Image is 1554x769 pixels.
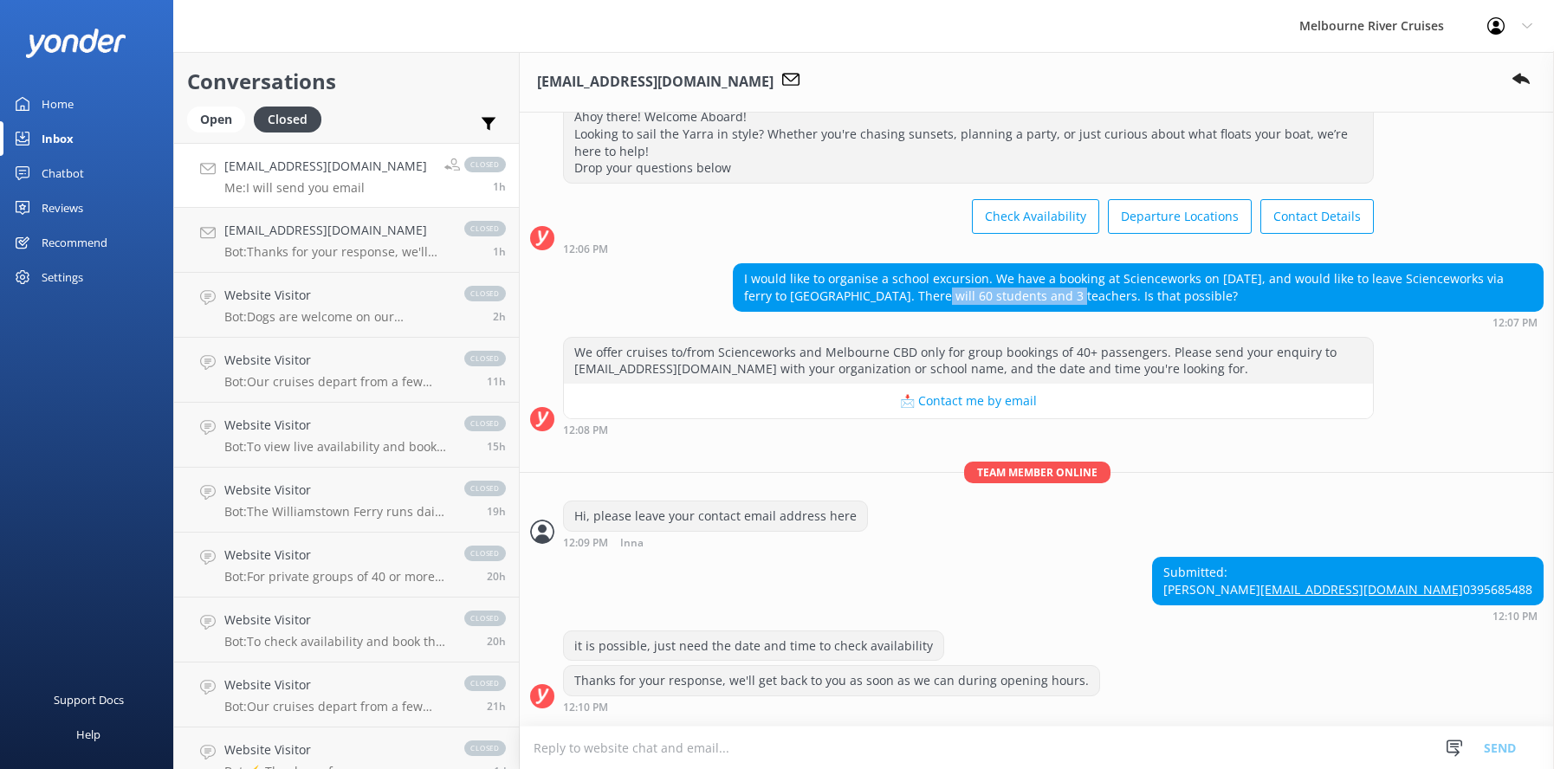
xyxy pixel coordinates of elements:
span: 02:15am 19-Aug-2025 (UTC +10:00) Australia/Sydney [487,374,506,389]
span: closed [464,611,506,626]
span: Team member online [964,462,1110,483]
h4: [EMAIL_ADDRESS][DOMAIN_NAME] [224,157,427,176]
h4: Website Visitor [224,351,447,370]
div: Support Docs [54,682,124,717]
span: closed [464,416,506,431]
a: Website VisitorBot:To view live availability and book your Melbourne River Cruise experience, cli... [174,403,519,468]
img: yonder-white-logo.png [26,29,126,57]
strong: 12:07 PM [1492,318,1538,328]
div: Chatbot [42,156,84,191]
div: I would like to organise a school excursion. We have a booking at Scienceworks on [DATE], and wou... [734,264,1543,310]
span: closed [464,740,506,756]
div: 2025-08-19T02:10:35.121 [530,721,1544,751]
p: Bot: Thanks for your response, we'll get back to you as soon as we can during opening hours. [224,244,447,260]
div: Home [42,87,74,121]
p: Bot: To check availability and book the Spirit of Melbourne Lunch Cruise, please visit [URL][DOMA... [224,634,447,649]
span: Inna [620,538,644,549]
div: Settings [42,260,83,294]
span: closed [464,546,506,561]
span: 10:46am 19-Aug-2025 (UTC +10:00) Australia/Sydney [493,309,506,324]
a: Website VisitorBot:Our cruises depart from a few different locations along [GEOGRAPHIC_DATA] and ... [174,338,519,403]
h4: Website Visitor [224,286,447,305]
div: it is possible, just need the date and time to check availability [564,631,943,661]
div: 12:08pm 19-Aug-2025 (UTC +10:00) Australia/Sydney [563,423,1374,436]
button: Contact Details [1260,199,1374,234]
a: [EMAIL_ADDRESS][DOMAIN_NAME] [1260,581,1463,598]
div: Help [76,717,100,752]
a: Closed [254,109,330,128]
h4: Website Visitor [224,481,447,500]
button: 📩 Contact me by email [564,384,1373,418]
a: Website VisitorBot:For private groups of 40 or more, the Yarra Countess and [PERSON_NAME] Empress... [174,533,519,598]
strong: 12:08 PM [563,425,608,436]
strong: 12:09 PM [563,538,608,549]
div: Recommend [42,225,107,260]
h4: Website Visitor [224,611,447,630]
div: Reviews [42,191,83,225]
div: 12:09pm 19-Aug-2025 (UTC +10:00) Australia/Sydney [563,536,868,549]
span: closed [464,481,506,496]
span: 05:44pm 18-Aug-2025 (UTC +10:00) Australia/Sydney [487,504,506,519]
strong: 12:10 PM [563,702,608,713]
span: 04:49pm 18-Aug-2025 (UTC +10:00) Australia/Sydney [487,634,506,649]
div: Hi, please leave your contact email address here [564,501,867,531]
strong: 12:10 PM [1492,611,1538,622]
div: Conversation assigned to Inna . [563,721,1544,751]
div: Closed [254,107,321,132]
span: 12:01pm 19-Aug-2025 (UTC +10:00) Australia/Sydney [493,244,506,259]
a: [EMAIL_ADDRESS][DOMAIN_NAME]Bot:Thanks for your response, we'll get back to you as soon as we can... [174,208,519,273]
span: closed [464,286,506,301]
p: Bot: The Williamstown Ferry runs daily during summer and school holidays, but in winter, it opera... [224,504,447,520]
a: [EMAIL_ADDRESS][DOMAIN_NAME]Me:I will send you emailclosed1h [174,143,519,208]
h4: [EMAIL_ADDRESS][DOMAIN_NAME] [224,221,447,240]
div: 12:06pm 19-Aug-2025 (UTC +10:00) Australia/Sydney [563,242,1374,255]
span: 12:13pm 19-Aug-2025 (UTC +10:00) Australia/Sydney [493,179,506,194]
a: Website VisitorBot:The Williamstown Ferry runs daily during summer and school holidays, but in wi... [174,468,519,533]
p: Bot: Dogs are welcome on our sightseeing cruise! We just ask that they remain on a leash at all t... [224,309,447,325]
span: 05:05pm 18-Aug-2025 (UTC +10:00) Australia/Sydney [487,569,506,584]
div: Thanks for your response, we'll get back to you as soon as we can during opening hours. [564,666,1099,695]
p: Bot: Our cruises depart from a few different locations along [GEOGRAPHIC_DATA] and Federation [GE... [224,699,447,714]
span: closed [464,675,506,691]
a: Open [187,109,254,128]
span: closed [464,157,506,172]
div: 12:10pm 19-Aug-2025 (UTC +10:00) Australia/Sydney [563,701,1100,713]
h4: Website Visitor [224,740,447,759]
p: Me: I will send you email [224,180,427,196]
p: Bot: Our cruises depart from a few different locations along [GEOGRAPHIC_DATA] and Federation [GE... [224,374,447,390]
h3: [EMAIL_ADDRESS][DOMAIN_NAME] [537,71,774,94]
h4: Website Visitor [224,416,447,435]
button: Departure Locations [1108,199,1252,234]
p: Bot: For private groups of 40 or more, the Yarra Countess and [PERSON_NAME] Empress offer exclusi... [224,569,447,585]
h4: Website Visitor [224,546,447,565]
div: 12:07pm 19-Aug-2025 (UTC +10:00) Australia/Sydney [733,316,1544,328]
div: Submitted: [PERSON_NAME] 0395685488 [1153,558,1543,604]
h2: Conversations [187,65,506,98]
span: 04:14pm 18-Aug-2025 (UTC +10:00) Australia/Sydney [487,699,506,714]
span: closed [464,351,506,366]
div: Inbox [42,121,74,156]
span: 09:51pm 18-Aug-2025 (UTC +10:00) Australia/Sydney [487,439,506,454]
a: Website VisitorBot:Our cruises depart from a few different locations along [GEOGRAPHIC_DATA] and ... [174,662,519,727]
div: Open [187,107,245,132]
a: Website VisitorBot:To check availability and book the Spirit of Melbourne Lunch Cruise, please vi... [174,598,519,662]
div: We offer cruises to/from Scienceworks and Melbourne CBD only for group bookings of 40+ passengers... [564,338,1373,384]
a: Website VisitorBot:Dogs are welcome on our sightseeing cruise! We just ask that they remain on a ... [174,273,519,338]
span: closed [464,221,506,236]
strong: 12:06 PM [563,244,608,255]
div: Ahoy there! Welcome Aboard! Looking to sail the Yarra in style? Whether you're chasing sunsets, p... [564,102,1373,182]
button: Check Availability [972,199,1099,234]
div: 12:10pm 19-Aug-2025 (UTC +10:00) Australia/Sydney [1152,610,1544,622]
h4: Website Visitor [224,675,447,695]
p: Bot: To view live availability and book your Melbourne River Cruise experience, click [URL][DOMAI... [224,439,447,455]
